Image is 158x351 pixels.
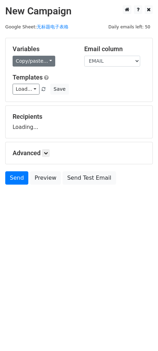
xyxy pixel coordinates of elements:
a: Send [5,171,28,185]
h5: Email column [84,45,145,53]
button: Save [50,84,69,95]
div: Loading... [13,113,145,131]
a: 无标题电子表格 [37,24,69,29]
a: Copy/paste... [13,56,55,67]
a: Preview [30,171,61,185]
h2: New Campaign [5,5,153,17]
a: Send Test Email [63,171,116,185]
small: Google Sheet: [5,24,69,29]
a: Daily emails left: 50 [106,24,153,29]
a: Templates [13,74,43,81]
h5: Variables [13,45,74,53]
h5: Advanced [13,149,145,157]
h5: Recipients [13,113,145,121]
span: Daily emails left: 50 [106,23,153,31]
a: Load... [13,84,39,95]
